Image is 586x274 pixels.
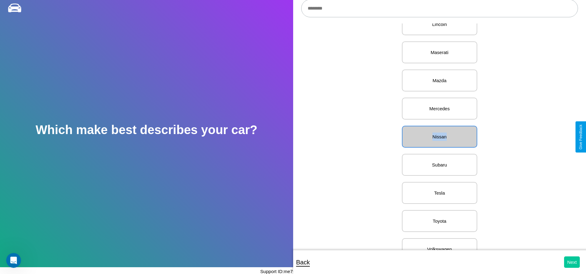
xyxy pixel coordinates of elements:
h2: Which make best describes your car? [36,123,257,137]
button: Next [564,256,580,268]
p: Tesla [409,189,470,197]
p: Mercedes [409,104,470,113]
p: Subaru [409,161,470,169]
p: Volkswagen [409,245,470,253]
p: Nissan [409,133,470,141]
p: Mazda [409,76,470,85]
p: Back [296,257,310,268]
p: Lincoln [409,20,470,28]
div: Give Feedback [579,124,583,150]
p: Toyota [409,217,470,225]
p: Maserati [409,48,470,57]
iframe: Intercom live chat [6,253,21,268]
